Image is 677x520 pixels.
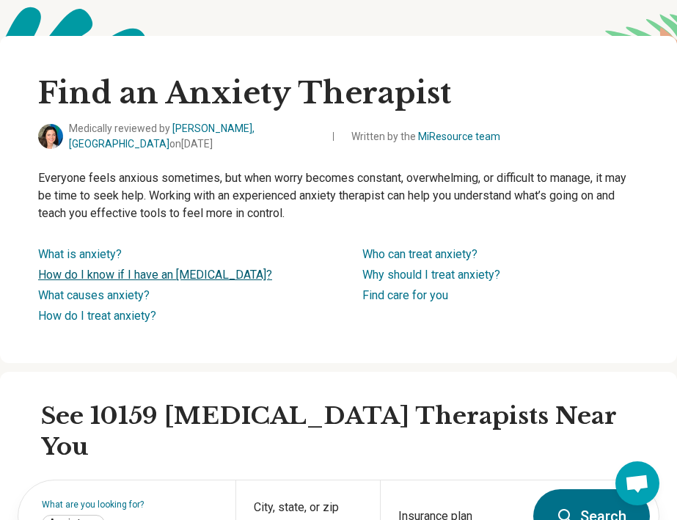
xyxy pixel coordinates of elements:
h1: Find an Anxiety Therapist [38,74,639,112]
a: Why should I treat anxiety? [362,268,500,282]
span: Written by the [351,129,500,144]
span: Medically reviewed by [69,121,318,152]
div: Open chat [615,461,659,505]
label: What are you looking for? [42,500,218,509]
a: Find care for you [362,288,448,302]
a: How do I treat anxiety? [38,309,156,323]
p: Everyone feels anxious sometimes, but when worry becomes constant, overwhelming, or difficult to ... [38,169,639,222]
a: How do I know if I have an [MEDICAL_DATA]? [38,268,272,282]
a: Who can treat anxiety? [362,247,477,261]
a: What is anxiety? [38,247,122,261]
span: on [DATE] [169,138,213,150]
a: MiResource team [418,131,500,142]
h2: See 10159 [MEDICAL_DATA] Therapists Near You [41,401,659,462]
a: What causes anxiety? [38,288,150,302]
